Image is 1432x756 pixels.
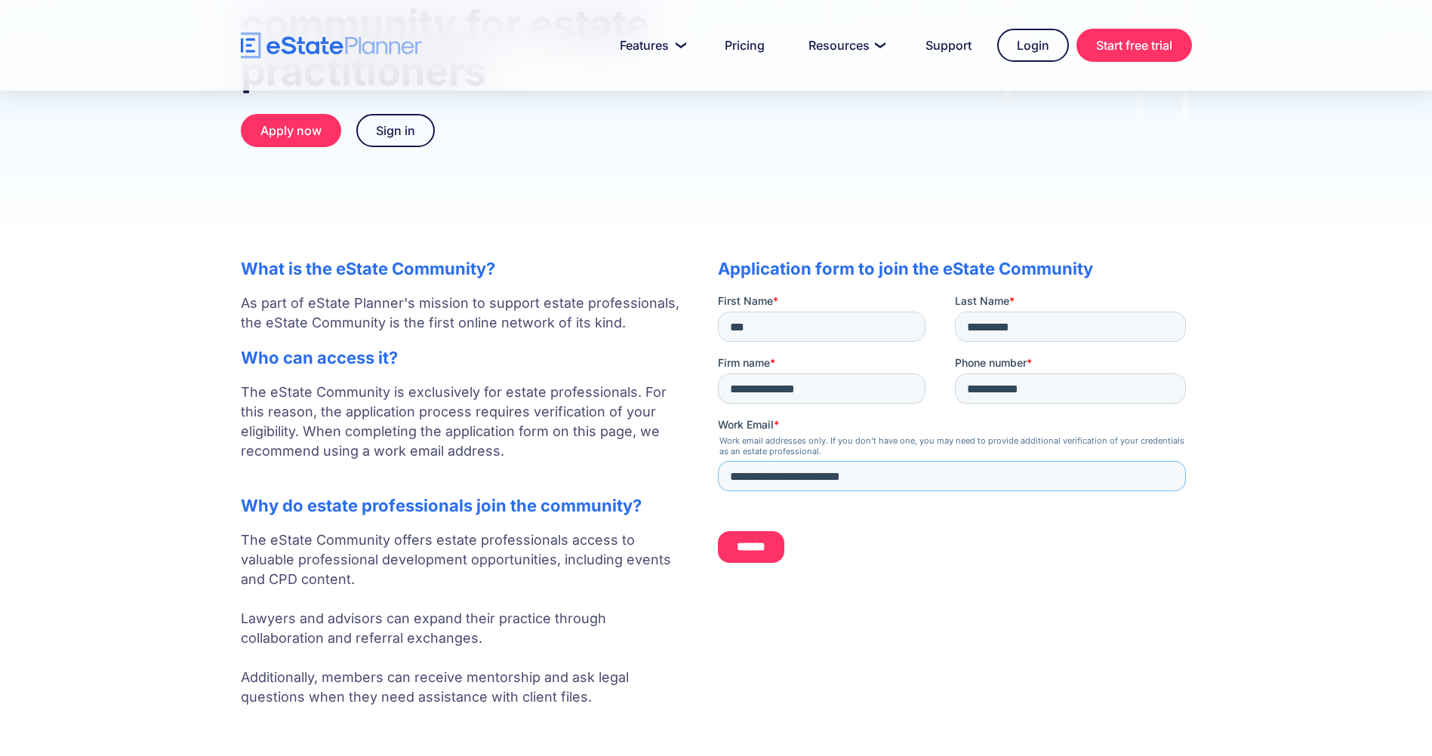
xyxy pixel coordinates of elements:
[602,30,699,60] a: Features
[241,348,688,367] h2: Who can access it?
[790,30,900,60] a: Resources
[997,29,1069,62] a: Login
[241,383,688,481] p: The eState Community is exclusively for estate professionals. For this reason, the application pr...
[356,114,435,147] a: Sign in
[241,259,688,278] h2: What is the eState Community?
[241,496,688,515] h2: Why do estate professionals join the community?
[241,32,422,59] a: home
[1076,29,1192,62] a: Start free trial
[707,30,783,60] a: Pricing
[241,293,688,333] p: As part of eState Planner's mission to support estate professionals, the eState Community is the ...
[907,30,990,60] a: Support
[241,530,688,707] p: The eState Community offers estate professionals access to valuable professional development oppo...
[241,114,341,147] a: Apply now
[718,259,1192,278] h2: Application form to join the eState Community
[718,293,1192,576] iframe: Form 0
